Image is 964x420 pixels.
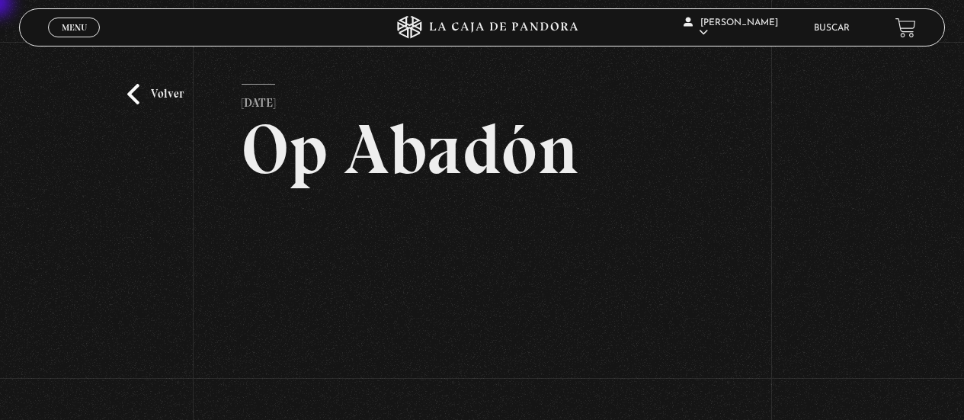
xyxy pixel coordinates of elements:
[56,36,92,46] span: Cerrar
[895,18,916,38] a: View your shopping cart
[242,84,275,114] p: [DATE]
[814,24,850,33] a: Buscar
[127,84,184,104] a: Volver
[242,114,722,184] h2: Op Abadón
[62,23,87,32] span: Menu
[684,18,778,37] span: [PERSON_NAME]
